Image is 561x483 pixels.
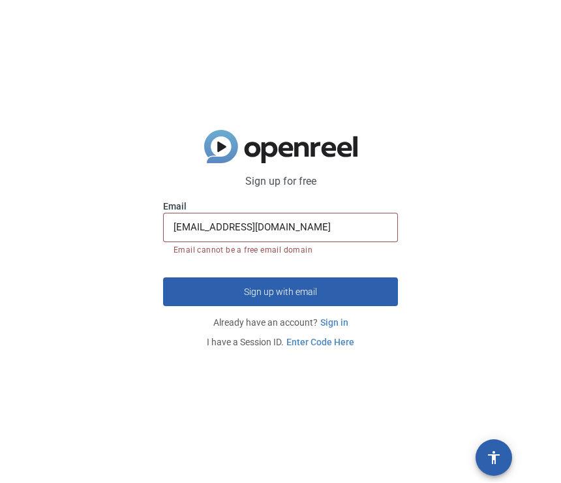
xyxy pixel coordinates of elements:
span: I have a Session ID. [207,337,354,348]
a: Enter Code Here [286,337,354,348]
button: Sign up with email [163,278,398,307]
img: blue-gradient.svg [204,131,357,164]
a: Sign in [320,318,348,328]
label: Email [163,200,398,213]
span: Already have an account? [213,318,348,328]
mat-error: Email cannot be a free email domain [174,243,387,257]
p: Sign up for free [163,174,398,190]
input: Enter Email Address [174,220,387,236]
mat-icon: accessibility [486,450,502,466]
